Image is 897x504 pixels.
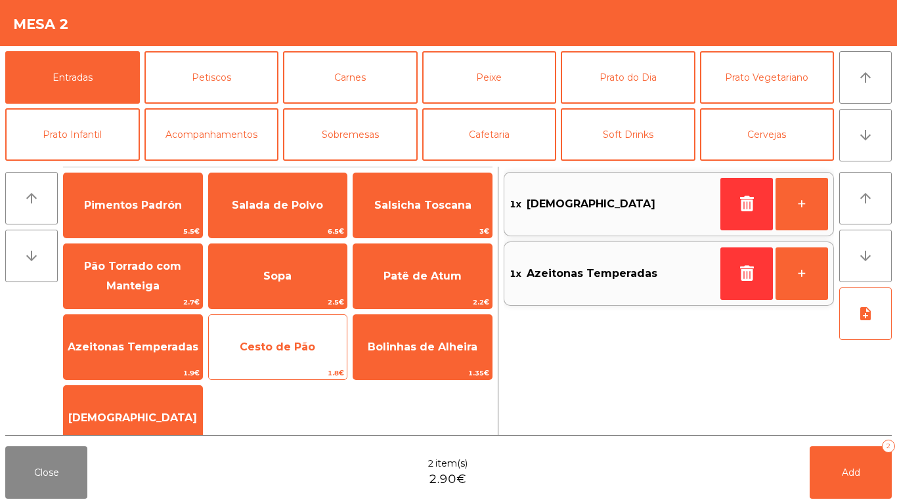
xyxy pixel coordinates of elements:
[842,467,860,478] span: Add
[858,127,873,143] i: arrow_downward
[858,306,873,322] i: note_add
[839,230,892,282] button: arrow_downward
[64,225,202,238] span: 5.5€
[13,14,69,34] h4: Mesa 2
[24,190,39,206] i: arrow_upward
[858,70,873,85] i: arrow_upward
[510,194,521,214] span: 1x
[383,270,462,282] span: Patê de Atum
[368,341,477,353] span: Bolinhas de Alheira
[283,51,418,104] button: Carnes
[5,51,140,104] button: Entradas
[68,341,198,353] span: Azeitonas Temperadas
[429,471,466,488] span: 2.90€
[839,109,892,161] button: arrow_downward
[5,230,58,282] button: arrow_downward
[700,108,835,161] button: Cervejas
[561,108,695,161] button: Soft Drinks
[374,199,471,211] span: Salsicha Toscana
[64,367,202,379] span: 1.9€
[24,248,39,264] i: arrow_downward
[427,457,434,471] span: 2
[810,446,892,499] button: Add2
[858,190,873,206] i: arrow_upward
[5,446,87,499] button: Close
[527,194,655,214] span: [DEMOGRAPHIC_DATA]
[353,296,492,308] span: 2.2€
[353,225,492,238] span: 3€
[776,178,828,230] button: +
[263,270,292,282] span: Sopa
[5,172,58,224] button: arrow_upward
[209,296,347,308] span: 2.5€
[144,108,279,161] button: Acompanhamentos
[561,51,695,104] button: Prato do Dia
[68,411,197,424] span: [DEMOGRAPHIC_DATA]
[209,367,347,379] span: 1.8€
[5,108,140,161] button: Prato Infantil
[510,264,521,283] span: 1x
[882,440,895,453] div: 2
[64,296,202,308] span: 2.7€
[839,287,892,340] button: note_add
[144,51,279,104] button: Petiscos
[700,51,835,104] button: Prato Vegetariano
[84,199,182,211] span: Pimentos Padrón
[776,247,828,300] button: +
[353,367,492,379] span: 1.35€
[839,51,892,104] button: arrow_upward
[209,225,347,238] span: 6.5€
[527,264,657,283] span: Azeitonas Temperadas
[839,172,892,224] button: arrow_upward
[422,108,557,161] button: Cafetaria
[422,51,557,104] button: Peixe
[283,108,418,161] button: Sobremesas
[435,457,468,471] span: item(s)
[232,199,323,211] span: Salada de Polvo
[858,248,873,264] i: arrow_downward
[240,341,315,353] span: Cesto de Pão
[84,260,181,292] span: Pão Torrado com Manteiga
